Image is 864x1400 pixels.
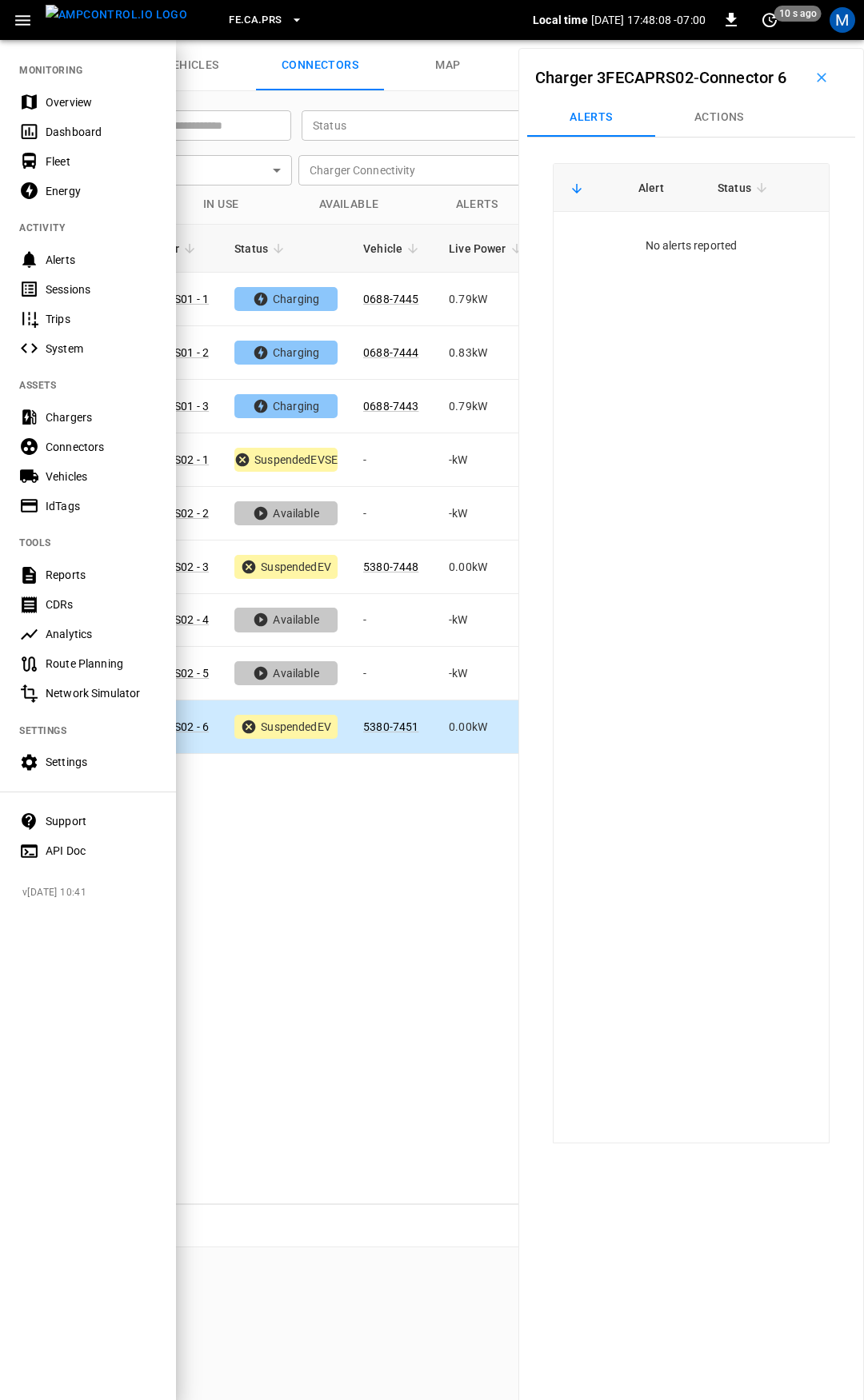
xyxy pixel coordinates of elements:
[46,94,157,110] div: Overview
[46,124,157,140] div: Dashboard
[46,5,187,25] img: ampcontrol.io logo
[46,409,157,425] div: Chargers
[46,341,157,357] div: System
[46,685,157,701] div: Network Simulator
[830,7,855,33] div: profile-icon
[46,656,157,672] div: Route Planning
[229,11,282,30] span: FE.CA.PRS
[46,281,157,297] div: Sessions
[46,252,157,268] div: Alerts
[46,439,157,455] div: Connectors
[46,183,157,199] div: Energy
[46,498,157,514] div: IdTags
[46,754,157,770] div: Settings
[46,311,157,327] div: Trips
[46,596,157,612] div: CDRs
[46,813,157,829] div: Support
[46,843,157,859] div: API Doc
[46,626,157,642] div: Analytics
[46,567,157,583] div: Reports
[22,885,163,901] span: v [DATE] 10:41
[533,12,588,28] p: Local time
[591,12,706,28] p: [DATE] 17:48:08 -07:00
[46,154,157,170] div: Fleet
[46,469,157,485] div: Vehicles
[757,7,782,33] button: set refresh interval
[774,6,822,22] span: 10 s ago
